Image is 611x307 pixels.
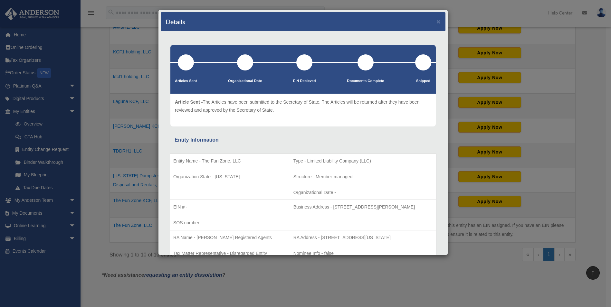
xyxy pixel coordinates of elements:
[228,78,262,84] p: Organizational Date
[173,173,287,181] p: Organization State - [US_STATE]
[293,78,316,84] p: EIN Recieved
[293,203,433,211] p: Business Address - [STREET_ADDRESS][PERSON_NAME]
[293,173,433,181] p: Structure - Member-managed
[293,157,433,165] p: Type - Limited Liability Company (LLC)
[436,18,441,25] button: ×
[175,98,431,114] p: The Articles have been submitted to the Secretary of State. The Articles will be returned after t...
[293,249,433,257] p: Nominee Info - false
[173,203,287,211] p: EIN # -
[415,78,431,84] p: Shipped
[173,249,287,257] p: Tax Matter Representative - Disregarded Entity
[173,157,287,165] p: Entity Name - The Fun Zone, LLC
[293,234,433,242] p: RA Address - [STREET_ADDRESS][US_STATE]
[347,78,384,84] p: Documents Complete
[166,17,185,26] h4: Details
[173,219,287,227] p: SOS number -
[173,234,287,242] p: RA Name - [PERSON_NAME] Registered Agents
[175,99,203,105] span: Article Sent -
[175,78,197,84] p: Articles Sent
[175,135,432,144] div: Entity Information
[293,189,433,197] p: Organizational Date -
